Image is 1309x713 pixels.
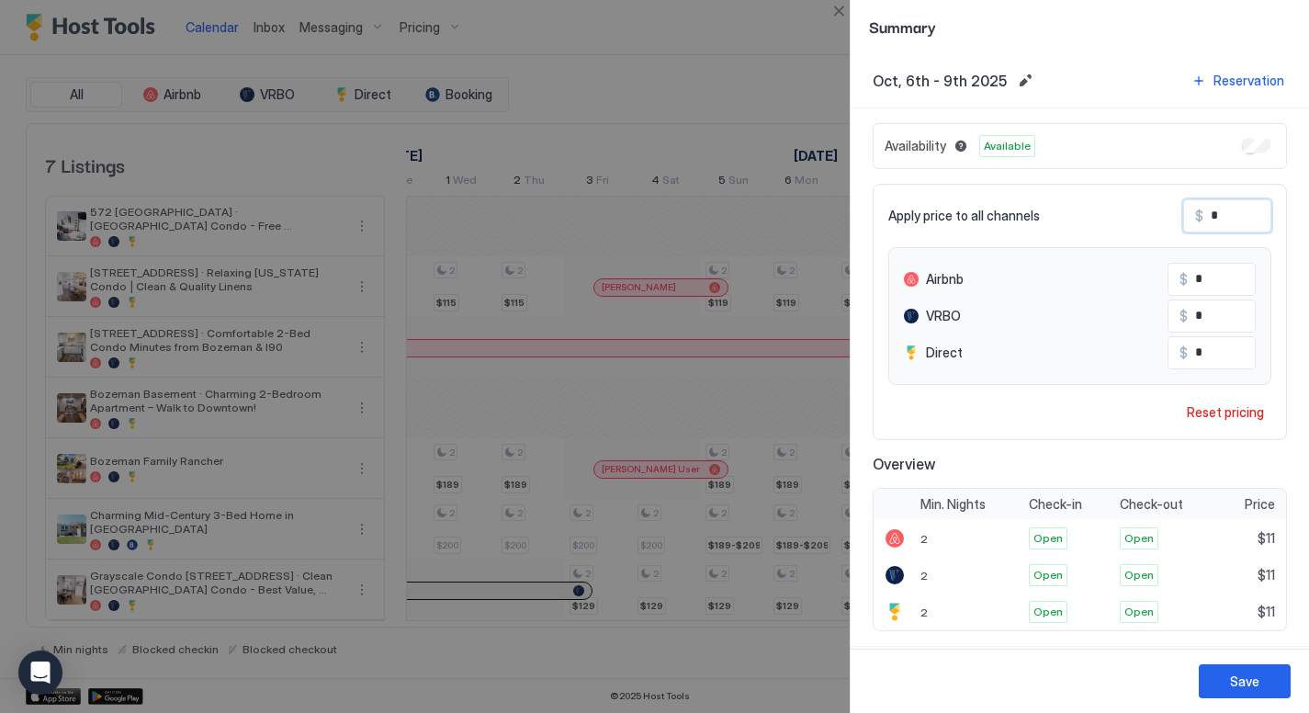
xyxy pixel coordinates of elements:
[1230,672,1259,691] div: Save
[1124,530,1154,547] span: Open
[1033,567,1063,583] span: Open
[950,135,972,157] button: Blocked dates override all pricing rules and remain unavailable until manually unblocked
[18,651,62,695] div: Open Intercom Messenger
[1258,567,1275,583] span: $11
[888,208,1040,224] span: Apply price to all channels
[1258,530,1275,547] span: $11
[1258,604,1275,620] span: $11
[920,605,928,619] span: 2
[1245,496,1275,513] span: Price
[920,569,928,583] span: 2
[1199,664,1291,698] button: Save
[1179,345,1188,361] span: $
[926,308,961,324] span: VRBO
[873,455,1287,473] span: Overview
[1033,604,1063,620] span: Open
[1179,400,1271,424] button: Reset pricing
[1187,402,1264,422] div: Reset pricing
[869,15,1291,38] span: Summary
[920,496,986,513] span: Min. Nights
[1120,496,1183,513] span: Check-out
[1124,567,1154,583] span: Open
[1014,70,1036,92] button: Edit date range
[873,72,1007,90] span: Oct, 6th - 9th 2025
[984,138,1031,154] span: Available
[926,345,963,361] span: Direct
[926,271,964,288] span: Airbnb
[1179,308,1188,324] span: $
[885,138,946,154] span: Availability
[1029,496,1082,513] span: Check-in
[920,532,928,546] span: 2
[1033,530,1063,547] span: Open
[1179,271,1188,288] span: $
[1213,71,1284,90] div: Reservation
[1189,68,1287,93] button: Reservation
[1195,208,1203,224] span: $
[1124,604,1154,620] span: Open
